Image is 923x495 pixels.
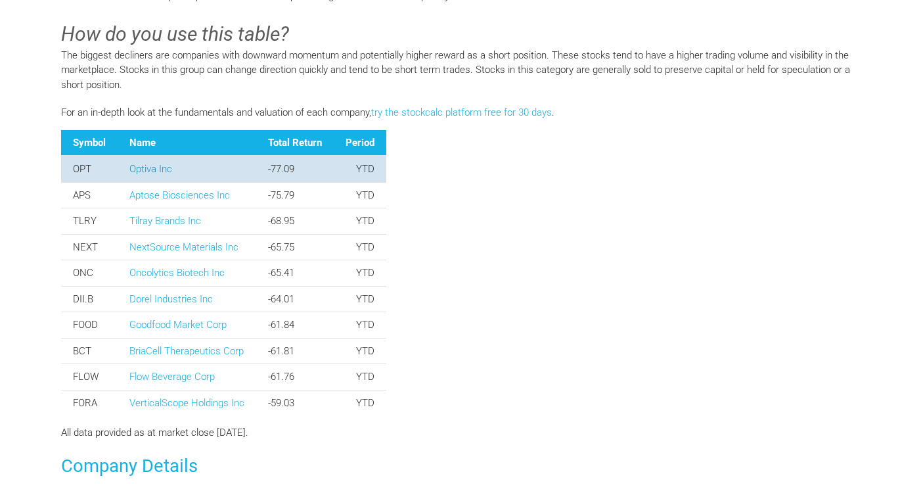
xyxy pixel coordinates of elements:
[61,234,118,260] td: NEXT
[61,182,118,208] td: APS
[129,345,244,357] a: BriaCell Therapeutics Corp
[129,241,238,253] a: NextSource Materials Inc
[61,390,118,415] td: FORA
[129,163,172,175] a: Optiva Inc
[129,397,244,409] a: VerticalScope Holdings Inc
[61,260,118,287] td: ONC
[51,425,872,440] div: All data provided as at market close [DATE].
[61,105,863,120] p: For an in-depth look at the fundamentals and valuation of each company, .
[61,454,863,479] h3: Company Details
[256,234,334,260] td: -65.75
[256,312,334,339] td: -61.84
[61,156,118,182] td: OPT
[256,286,334,312] td: -64.01
[129,319,227,331] a: Goodfood Market Corp
[129,293,213,305] a: Dorel Industries Inc
[256,208,334,235] td: -68.95
[118,130,256,156] th: Name
[256,156,334,182] td: -77.09
[61,130,118,156] th: Symbol
[371,106,552,118] a: try the stockcalc platform free for 30 days
[256,182,334,208] td: -75.79
[61,208,118,235] td: TLRY
[61,364,118,390] td: FLOW
[256,338,334,364] td: -61.81
[129,267,225,279] a: Oncolytics Biotech Inc
[256,364,334,390] td: -61.76
[334,234,386,260] td: YTD
[334,208,386,235] td: YTD
[61,312,118,339] td: FOOD
[334,312,386,339] td: YTD
[334,130,386,156] th: Period
[129,189,230,201] a: Aptose Biosciences Inc
[256,260,334,287] td: -65.41
[61,286,118,312] td: DII.B
[61,20,863,48] h3: How do you use this table?
[256,130,334,156] th: Total Return
[61,48,863,93] p: The biggest decliners are companies with downward momentum and potentially higher reward as a sho...
[334,390,386,415] td: YTD
[334,338,386,364] td: YTD
[61,338,118,364] td: BCT
[129,215,201,227] a: Tilray Brands Inc
[334,260,386,287] td: YTD
[334,182,386,208] td: YTD
[129,371,215,383] a: Flow Beverage Corp
[334,286,386,312] td: YTD
[334,364,386,390] td: YTD
[256,390,334,415] td: -59.03
[334,156,386,182] td: YTD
